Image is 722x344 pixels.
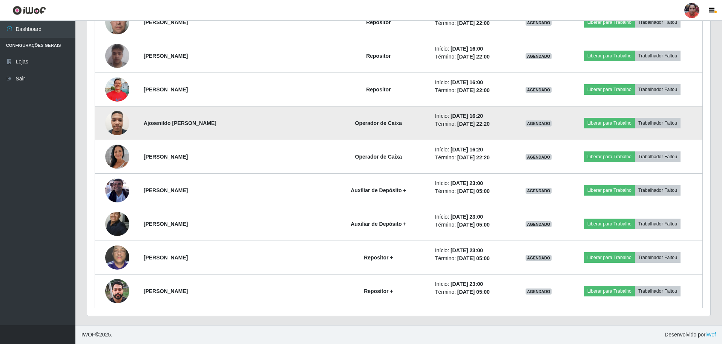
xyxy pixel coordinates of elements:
[584,219,635,229] button: Liberar para Trabalho
[435,187,511,195] li: Término:
[457,154,490,160] time: [DATE] 22:20
[435,79,511,86] li: Início:
[526,53,552,59] span: AGENDADO
[451,46,483,52] time: [DATE] 16:00
[635,17,681,28] button: Trabalhador Faltou
[526,154,552,160] span: AGENDADO
[144,288,188,294] strong: [PERSON_NAME]
[451,147,483,153] time: [DATE] 16:20
[435,213,511,221] li: Início:
[526,188,552,194] span: AGENDADO
[435,179,511,187] li: Início:
[635,286,681,296] button: Trabalhador Faltou
[526,288,552,295] span: AGENDADO
[355,154,402,160] strong: Operador de Caixa
[451,180,483,186] time: [DATE] 23:00
[457,20,490,26] time: [DATE] 22:00
[584,84,635,95] button: Liberar para Trabalho
[144,221,188,227] strong: [PERSON_NAME]
[144,187,188,193] strong: [PERSON_NAME]
[105,6,129,38] img: 1724708797477.jpeg
[665,331,716,339] span: Desenvolvido por
[435,120,511,128] li: Término:
[364,255,393,261] strong: Repositor +
[105,135,129,178] img: 1743778813300.jpeg
[351,187,406,193] strong: Auxiliar de Depósito +
[705,332,716,338] a: iWof
[435,53,511,61] li: Término:
[81,331,112,339] span: © 2025 .
[584,185,635,196] button: Liberar para Trabalho
[435,112,511,120] li: Início:
[105,275,129,307] img: 1756755048202.jpeg
[635,252,681,263] button: Trabalhador Faltou
[105,40,129,72] img: 1734187745522.jpeg
[457,54,490,60] time: [DATE] 22:00
[105,73,129,105] img: 1757774886821.jpeg
[457,289,490,295] time: [DATE] 05:00
[584,286,635,296] button: Liberar para Trabalho
[144,255,188,261] strong: [PERSON_NAME]
[105,178,129,202] img: 1703238660613.jpeg
[526,221,552,227] span: AGENDADO
[105,241,129,273] img: 1740615405032.jpeg
[144,53,188,59] strong: [PERSON_NAME]
[526,120,552,126] span: AGENDADO
[635,84,681,95] button: Trabalhador Faltou
[635,118,681,128] button: Trabalhador Faltou
[451,113,483,119] time: [DATE] 16:20
[457,121,490,127] time: [DATE] 22:20
[366,19,391,25] strong: Repositor
[451,281,483,287] time: [DATE] 23:00
[584,51,635,61] button: Liberar para Trabalho
[105,207,129,240] img: 1734114107778.jpeg
[144,19,188,25] strong: [PERSON_NAME]
[457,188,490,194] time: [DATE] 05:00
[144,154,188,160] strong: [PERSON_NAME]
[451,79,483,85] time: [DATE] 16:00
[435,280,511,288] li: Início:
[457,255,490,261] time: [DATE] 05:00
[457,87,490,93] time: [DATE] 22:00
[635,185,681,196] button: Trabalhador Faltou
[12,6,46,15] img: CoreUI Logo
[435,146,511,154] li: Início:
[351,221,406,227] strong: Auxiliar de Depósito +
[435,86,511,94] li: Término:
[144,86,188,93] strong: [PERSON_NAME]
[366,53,391,59] strong: Repositor
[435,154,511,162] li: Término:
[635,151,681,162] button: Trabalhador Faltou
[435,221,511,229] li: Término:
[635,51,681,61] button: Trabalhador Faltou
[435,288,511,296] li: Término:
[451,214,483,220] time: [DATE] 23:00
[584,118,635,128] button: Liberar para Trabalho
[526,87,552,93] span: AGENDADO
[435,247,511,255] li: Início:
[105,107,129,139] img: 1757524320861.jpeg
[435,255,511,262] li: Término:
[451,247,483,253] time: [DATE] 23:00
[584,252,635,263] button: Liberar para Trabalho
[584,17,635,28] button: Liberar para Trabalho
[435,45,511,53] li: Início:
[435,19,511,27] li: Término:
[355,120,402,126] strong: Operador de Caixa
[526,255,552,261] span: AGENDADO
[584,151,635,162] button: Liberar para Trabalho
[81,332,95,338] span: IWOF
[366,86,391,93] strong: Repositor
[635,219,681,229] button: Trabalhador Faltou
[526,20,552,26] span: AGENDADO
[364,288,393,294] strong: Repositor +
[144,120,216,126] strong: Ajosenildo [PERSON_NAME]
[457,222,490,228] time: [DATE] 05:00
